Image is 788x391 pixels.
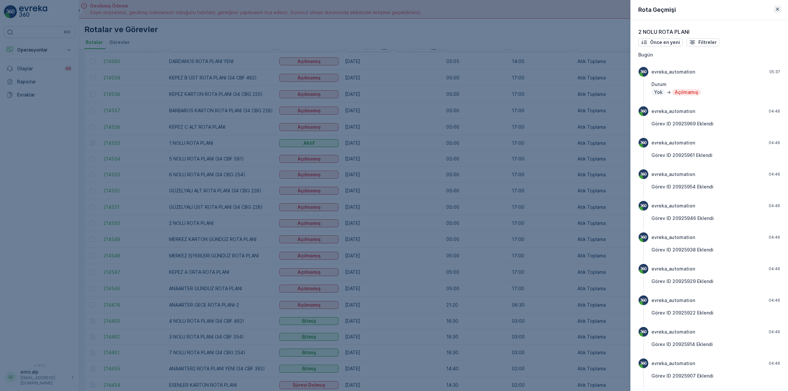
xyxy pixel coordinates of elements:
p: Durum [651,81,780,88]
p: 04:46 [769,235,780,240]
p: 04:46 [769,140,780,145]
p: evreka_automation [651,297,695,304]
img: Evreka Logo [639,67,648,77]
p: 04:46 [769,361,780,366]
img: Evreka Logo [639,106,648,116]
p: Görev ID 20925961 Eklendi [651,152,780,159]
p: Görev ID 20925914 Eklendi [651,341,780,348]
p: Yok [653,89,663,96]
p: evreka_automation [651,266,695,272]
img: Evreka Logo [639,295,648,305]
img: Evreka Logo [639,358,648,368]
p: Görev ID 20925929 Eklendi [651,278,780,285]
img: Evreka Logo [639,232,648,242]
p: 04:46 [769,203,780,208]
p: -> [667,89,671,96]
p: Görev ID 20925938 Eklendi [651,247,780,253]
p: Açılmamış [674,89,699,96]
img: Evreka Logo [639,264,648,274]
p: Görev ID 20925922 Eklendi [651,310,780,316]
p: evreka_automation [651,329,695,335]
p: Görev ID 20925907 Eklendi [651,373,780,379]
p: Bugün [638,52,780,58]
p: Görev ID 20925946 Eklendi [651,215,780,222]
p: evreka_automation [651,171,695,178]
p: Rota Geçmişi [638,5,676,14]
p: Görev ID 20925954 Eklendi [651,184,780,190]
p: evreka_automation [651,203,695,209]
button: Filtreler [687,38,719,46]
p: 04:46 [769,172,780,177]
p: 04:46 [769,298,780,303]
button: Önce en yeni [638,38,683,46]
p: evreka_automation [651,108,695,115]
img: Evreka Logo [639,201,648,211]
p: Görev ID 20925969 Eklendi [651,120,780,127]
img: Evreka Logo [639,169,648,179]
img: Evreka Logo [639,138,648,148]
p: 05:37 [769,69,780,75]
p: Filtreler [698,39,717,46]
img: Evreka Logo [639,327,648,337]
p: Önce en yeni [650,39,680,46]
p: evreka_automation [651,360,695,367]
p: evreka_automation [651,234,695,241]
p: 04:46 [769,109,780,114]
p: evreka_automation [651,69,695,75]
p: 04:46 [769,329,780,335]
p: evreka_automation [651,140,695,146]
p: 04:46 [769,266,780,272]
p: 2 NOLU ROTA PLANI [638,28,780,36]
